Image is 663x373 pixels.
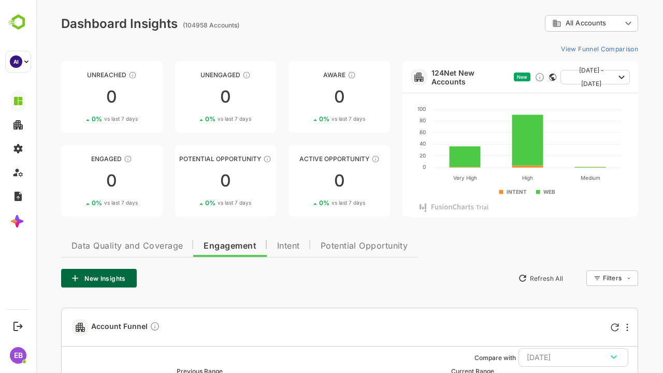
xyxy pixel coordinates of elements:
[311,71,320,79] div: These accounts have just entered the buying cycle and need further nurturing
[252,71,354,79] div: Aware
[25,61,126,133] a: UnreachedThese accounts have not been engaged with for a defined time period00%vs last 7 days
[532,64,578,91] span: [DATE] - [DATE]
[513,74,520,81] div: This card does not support filter and segments
[10,55,22,68] div: AI
[139,71,240,79] div: Unengaged
[509,13,602,34] div: All Accounts
[284,242,372,250] span: Potential Opportunity
[524,70,594,84] button: [DATE] - [DATE]
[10,347,26,364] div: EB
[139,61,240,133] a: UnengagedThese accounts have not shown enough engagement and need nurturing00%vs last 7 days
[181,115,215,123] span: vs last 7 days
[482,348,592,367] button: [DATE]
[68,115,102,123] span: vs last 7 days
[491,351,584,364] div: [DATE]
[481,74,491,80] span: New
[113,321,124,333] div: Compare Funnel to any previous dates, and click on any plot in the current funnel to view the det...
[283,115,329,123] div: 0 %
[68,199,102,207] span: vs last 7 days
[395,68,473,86] a: 124Net New Accounts
[92,71,100,79] div: These accounts have not been engaged with for a defined time period
[169,199,215,207] div: 0 %
[227,155,235,163] div: These accounts are MQAs and can be passed on to Inside Sales
[139,155,240,163] div: Potential Opportunity
[25,155,126,163] div: Engaged
[295,115,329,123] span: vs last 7 days
[147,21,206,29] ag: (104958 Accounts)
[25,16,141,31] div: Dashboard Insights
[25,89,126,105] div: 0
[241,242,264,250] span: Intent
[139,89,240,105] div: 0
[516,19,585,28] div: All Accounts
[521,40,602,57] button: View Funnel Comparison
[55,321,124,333] span: Account Funnel
[477,270,531,286] button: Refresh All
[252,61,354,133] a: AwareThese accounts have just entered the buying cycle and need further nurturing00%vs last 7 days
[88,155,96,163] div: These accounts are warm, further nurturing would qualify them to MQAs
[11,319,25,333] button: Logout
[252,145,354,217] a: Active OpportunityThese accounts have open opportunities which might be at any of the Sales Stage...
[55,199,102,207] div: 0 %
[383,129,390,135] text: 60
[35,242,147,250] span: Data Quality and Coverage
[252,155,354,163] div: Active Opportunity
[252,173,354,189] div: 0
[386,164,390,170] text: 0
[25,71,126,79] div: Unreached
[206,71,214,79] div: These accounts have not shown enough engagement and need nurturing
[486,175,497,181] text: High
[544,175,564,181] text: Medium
[335,155,343,163] div: These accounts have open opportunities which might be at any of the Sales Stages
[381,106,390,112] text: 100
[181,199,215,207] span: vs last 7 days
[55,115,102,123] div: 0 %
[529,19,570,27] span: All Accounts
[498,72,509,82] div: Discover new ICP-fit accounts showing engagement — via intent surges, anonymous website visits, L...
[252,89,354,105] div: 0
[283,199,329,207] div: 0 %
[25,145,126,217] a: EngagedThese accounts are warm, further nurturing would qualify them to MQAs00%vs last 7 days
[574,323,583,332] div: Refresh
[567,274,585,282] div: Filters
[169,115,215,123] div: 0 %
[383,140,390,147] text: 40
[566,269,602,288] div: Filters
[25,173,126,189] div: 0
[167,242,220,250] span: Engagement
[383,152,390,159] text: 20
[417,175,441,181] text: Very High
[139,173,240,189] div: 0
[438,354,480,362] ag: Compare with
[139,145,240,217] a: Potential OpportunityThese accounts are MQAs and can be passed on to Inside Sales00%vs last 7 days
[590,323,592,332] div: More
[25,269,100,288] button: New Insights
[5,12,32,32] img: BambooboxLogoMark.f1c84d78b4c51b1a7b5f700c9845e183.svg
[383,117,390,123] text: 80
[295,199,329,207] span: vs last 7 days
